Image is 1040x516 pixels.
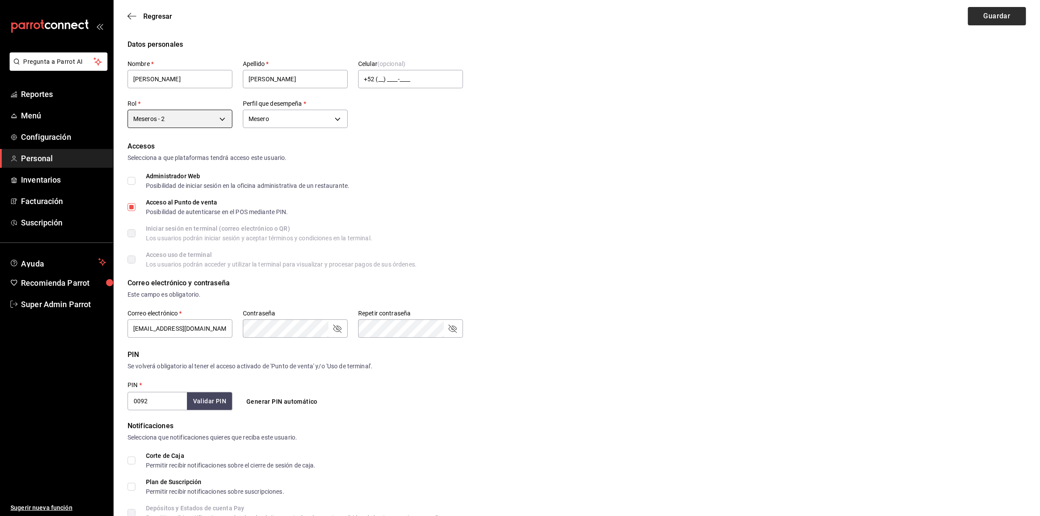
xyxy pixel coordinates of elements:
[377,61,405,68] span: (opcional)
[128,153,1026,163] div: Selecciona a que plataformas tendrá acceso este usuario.
[447,323,458,334] button: passwordField
[146,462,316,468] div: Permitir recibir notificaciones sobre el cierre de sesión de caja.
[128,141,1026,152] div: Accesos
[21,257,95,267] span: Ayuda
[10,503,106,513] span: Sugerir nueva función
[146,505,447,511] div: Depósitos y Estados de cuenta Pay
[128,433,1026,442] div: Selecciona que notificaciones quieres que reciba este usuario.
[128,382,142,388] label: PIN
[128,61,232,67] label: Nombre
[21,110,106,121] span: Menú
[128,290,1026,299] div: Este campo es obligatorio.
[146,261,417,267] div: Los usuarios podrán acceder y utilizar la terminal para visualizar y procesar pagos de sus órdenes.
[146,225,372,232] div: Iniciar sesión en terminal (correo electrónico o QR)
[24,57,94,66] span: Pregunta a Parrot AI
[146,209,288,215] div: Posibilidad de autenticarse en el POS mediante PIN.
[21,195,106,207] span: Facturación
[243,101,348,107] label: Perfil que desempeña
[128,12,172,21] button: Regresar
[187,392,232,410] button: Validar PIN
[21,88,106,100] span: Reportes
[128,39,1026,50] div: Datos personales
[968,7,1026,25] button: Guardar
[128,319,232,338] input: ejemplo@gmail.com
[96,23,103,30] button: open_drawer_menu
[21,298,106,310] span: Super Admin Parrot
[146,488,284,495] div: Permitir recibir notificaciones sobre suscripciones.
[146,183,349,189] div: Posibilidad de iniciar sesión en la oficina administrativa de un restaurante.
[243,311,348,317] label: Contraseña
[10,52,107,71] button: Pregunta a Parrot AI
[21,174,106,186] span: Inventarios
[143,12,172,21] span: Regresar
[6,63,107,73] a: Pregunta a Parrot AI
[21,217,106,229] span: Suscripción
[358,61,463,67] label: Celular
[21,131,106,143] span: Configuración
[128,350,1026,360] div: PIN
[146,252,417,258] div: Acceso uso de terminal
[243,61,348,67] label: Apellido
[146,199,288,205] div: Acceso al Punto de venta
[21,277,106,289] span: Recomienda Parrot
[128,110,232,128] div: Meseros - 2
[243,110,348,128] div: Mesero
[332,323,342,334] button: passwordField
[146,235,372,241] div: Los usuarios podrán iniciar sesión y aceptar términos y condiciones en la terminal.
[128,362,1026,371] div: Se volverá obligatorio al tener el acceso activado de 'Punto de venta' y/o 'Uso de terminal'.
[128,278,1026,288] div: Correo electrónico y contraseña
[128,311,232,317] label: Correo electrónico
[128,392,187,410] input: 3 a 6 dígitos
[146,479,284,485] div: Plan de Suscripción
[21,152,106,164] span: Personal
[358,311,463,317] label: Repetir contraseña
[243,394,321,410] button: Generar PIN automático
[128,421,1026,431] div: Notificaciones
[146,453,316,459] div: Corte de Caja
[128,101,232,107] label: Rol
[146,173,349,179] div: Administrador Web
